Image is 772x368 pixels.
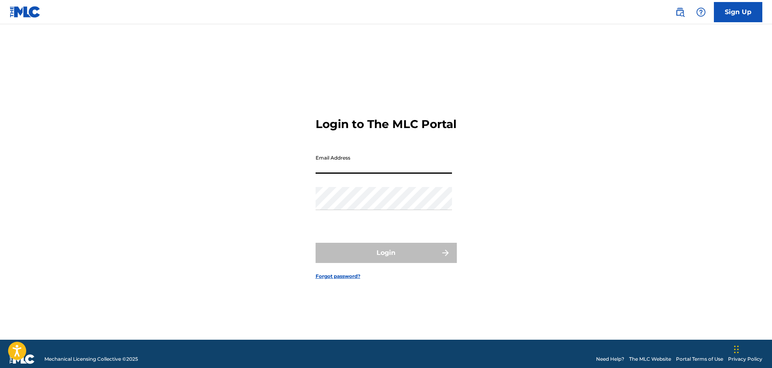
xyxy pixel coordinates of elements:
[596,355,624,363] a: Need Help?
[728,355,762,363] a: Privacy Policy
[734,337,739,362] div: Drag
[693,4,709,20] div: Help
[44,355,138,363] span: Mechanical Licensing Collective © 2025
[10,6,41,18] img: MLC Logo
[316,273,360,280] a: Forgot password?
[696,7,706,17] img: help
[732,329,772,368] iframe: Chat Widget
[316,117,456,131] h3: Login to The MLC Portal
[675,7,685,17] img: search
[676,355,723,363] a: Portal Terms of Use
[672,4,688,20] a: Public Search
[714,2,762,22] a: Sign Up
[10,354,35,364] img: logo
[629,355,671,363] a: The MLC Website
